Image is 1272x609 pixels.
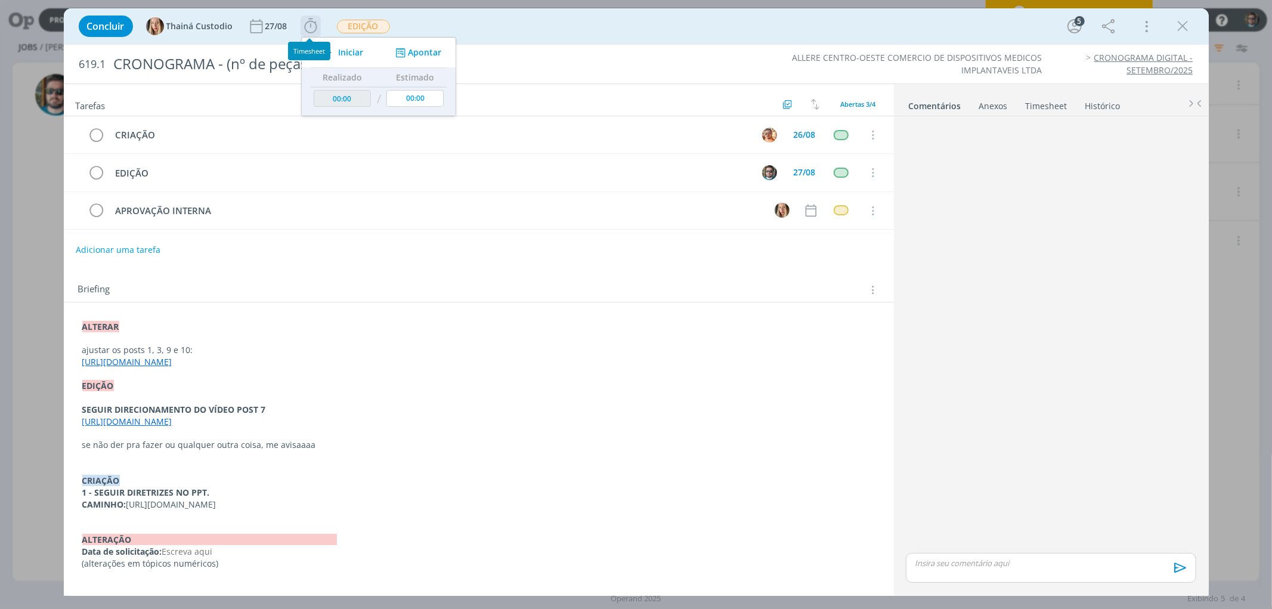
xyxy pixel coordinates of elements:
[82,404,266,415] strong: SEGUIR DIRECIONAMENTO DO VÍDEO POST 7
[373,87,383,112] td: /
[79,16,133,37] button: Concluir
[82,499,875,511] p: [URL][DOMAIN_NAME]
[762,165,777,180] img: R
[82,534,337,545] strong: ALTERAÇÃO
[908,95,962,112] a: Comentários
[1094,52,1193,75] a: CRONOGRAMA DIGITAL - SETEMBRO/2025
[78,282,110,298] span: Briefing
[1025,95,1068,112] a: Timesheet
[773,202,791,220] button: T
[762,128,777,143] img: V
[794,131,816,139] div: 26/08
[82,380,114,391] strong: EDIÇÃO
[761,163,779,181] button: R
[82,546,162,557] strong: Data de solicitação:
[761,126,779,144] button: V
[1085,95,1121,112] a: Histórico
[82,416,172,427] a: [URL][DOMAIN_NAME]
[76,97,106,112] span: Tarefas
[82,439,875,451] p: se não der pra fazer ou qualquer outra coisa, me avisaaaa
[311,68,374,87] th: Realizado
[811,99,819,110] img: arrow-down-up.svg
[336,19,391,34] button: EDIÇÃO
[146,17,233,35] button: TThainá Custodio
[146,17,164,35] img: T
[775,203,790,218] img: T
[288,42,330,60] div: Timesheet
[383,68,447,87] th: Estimado
[841,100,876,109] span: Abertas 3/4
[82,487,210,498] strong: 1 - SEGUIR DIRETRIZES NO PPT.
[82,558,875,570] p: (alterações em tópicos numéricos)
[110,128,751,143] div: CRIAÇÃO
[87,21,125,31] span: Concluir
[110,203,764,218] div: APROVAÇÃO INTERNA
[979,100,1008,112] div: Anexos
[338,48,363,57] span: Iniciar
[1075,16,1085,26] div: 5
[337,20,390,33] span: EDIÇÃO
[166,22,233,30] span: Thainá Custodio
[110,166,751,181] div: EDIÇÃO
[75,239,161,261] button: Adicionar uma tarefa
[265,22,290,30] div: 27/08
[1065,17,1084,36] button: 5
[162,546,213,557] span: Escreva aqui
[64,8,1209,596] div: dialog
[317,44,364,61] button: Iniciar
[82,356,172,367] a: [URL][DOMAIN_NAME]
[792,52,1042,75] a: ALLERE CENTRO-OESTE COMERCIO DE DISPOSITIVOS MEDICOS IMPLANTAVEIS LTDA
[82,344,875,356] p: ajustar os posts 1, 3, 9 e 10:
[794,168,816,177] div: 27/08
[82,475,120,486] strong: CRIAÇÃO
[82,499,126,510] strong: CAMINHO:
[82,321,119,332] strong: ALTERAR
[392,47,441,59] button: Apontar
[109,50,724,79] div: CRONOGRAMA - (nº de peças)
[79,58,106,71] span: 619.1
